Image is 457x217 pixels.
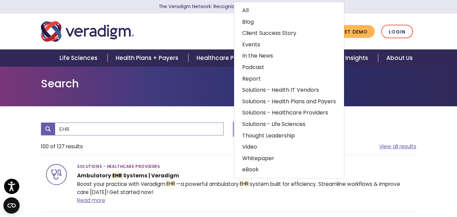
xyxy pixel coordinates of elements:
[234,118,344,130] a: Solutions - Life Sciences
[234,2,344,178] div: Filter by: All
[333,25,375,38] a: Get Demo
[378,49,421,67] a: About Us
[41,20,134,43] img: Veradigm logo
[46,162,67,187] img: icon-search-segment-healthcare-providers.svg
[77,171,179,180] strong: Ambulatory Systems | Veradigm
[188,49,268,67] a: Healthcare Providers
[51,49,108,67] a: Life Sciences
[234,85,344,96] a: Solutions - Health IT Vendors
[108,49,188,67] a: Health Plans + Payers
[234,164,344,176] a: eBook
[234,96,344,107] a: Solutions - Health Plans and Payers
[77,197,105,204] a: Read more
[234,107,344,119] a: Solutions - Healthcare Providers
[381,25,413,39] a: Login
[72,162,416,205] div: Boost your practice with Veradigm —a powerful ambulatory system built for efficiency. Streamline ...
[3,197,20,214] button: Open CMP widget
[234,73,344,85] a: Report
[234,5,344,16] a: All
[379,143,416,151] a: View all results
[77,162,160,172] span: Solutions - Healthcare Providers
[337,49,378,67] a: Insights
[239,179,250,188] mark: EHR
[165,179,176,188] mark: EHR
[41,77,416,90] h1: Search
[234,153,344,164] a: Whitepaper
[234,142,344,153] a: Video
[234,62,344,73] a: Podcast
[41,138,416,155] li: 100 of 127 results
[111,171,123,180] mark: EHR
[234,16,344,28] a: Blog
[234,50,344,62] a: In the News
[234,39,344,50] a: Events
[234,28,344,39] a: Client Success Story
[55,123,224,135] input: Search
[159,3,299,10] a: The Veradigm Network: Recognized for Excellence in [DATE]Learn More
[234,130,344,142] a: Thought Leadership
